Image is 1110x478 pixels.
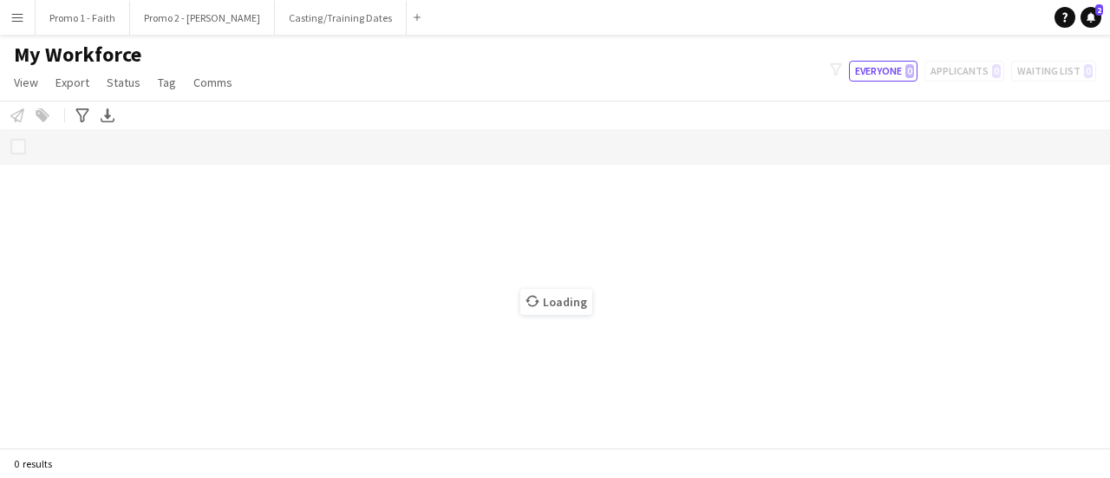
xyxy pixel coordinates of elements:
a: Comms [186,71,239,94]
span: 2 [1095,4,1103,16]
span: Comms [193,75,232,90]
span: Export [55,75,89,90]
span: Tag [158,75,176,90]
button: Promo 2 - [PERSON_NAME] [130,1,275,35]
a: Tag [151,71,183,94]
span: Status [107,75,140,90]
span: 0 [905,64,914,78]
button: Casting/Training Dates [275,1,407,35]
span: View [14,75,38,90]
a: Status [100,71,147,94]
app-action-btn: Advanced filters [72,105,93,126]
app-action-btn: Export XLSX [97,105,118,126]
a: 2 [1081,7,1101,28]
a: View [7,71,45,94]
span: My Workforce [14,42,141,68]
button: Promo 1 - Faith [36,1,130,35]
span: Loading [520,289,592,315]
a: Export [49,71,96,94]
button: Everyone0 [849,61,917,82]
